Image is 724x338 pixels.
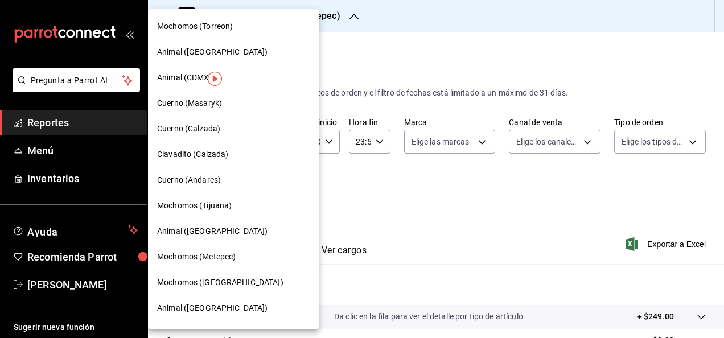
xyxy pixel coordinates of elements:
[157,149,229,160] span: Clavadito (Calzada)
[157,302,268,314] span: Animal ([GEOGRAPHIC_DATA])
[148,39,319,65] div: Animal ([GEOGRAPHIC_DATA])
[157,251,236,263] span: Mochomos (Metepec)
[148,116,319,142] div: Cuerno (Calzada)
[157,20,233,32] span: Mochomos (Torreon)
[148,65,319,90] div: Animal (CDMX)
[157,72,212,84] span: Animal (CDMX)
[148,167,319,193] div: Cuerno (Andares)
[157,97,222,109] span: Cuerno (Masaryk)
[148,14,319,39] div: Mochomos (Torreon)
[148,244,319,270] div: Mochomos (Metepec)
[148,193,319,219] div: Mochomos (Tijuana)
[157,200,232,212] span: Mochomos (Tijuana)
[157,46,268,58] span: Animal ([GEOGRAPHIC_DATA])
[148,270,319,295] div: Mochomos ([GEOGRAPHIC_DATA])
[148,295,319,321] div: Animal ([GEOGRAPHIC_DATA])
[148,219,319,244] div: Animal ([GEOGRAPHIC_DATA])
[208,72,222,86] img: Tooltip marker
[157,277,283,288] span: Mochomos ([GEOGRAPHIC_DATA])
[157,174,221,186] span: Cuerno (Andares)
[148,90,319,116] div: Cuerno (Masaryk)
[157,225,268,237] span: Animal ([GEOGRAPHIC_DATA])
[157,123,220,135] span: Cuerno (Calzada)
[148,142,319,167] div: Clavadito (Calzada)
